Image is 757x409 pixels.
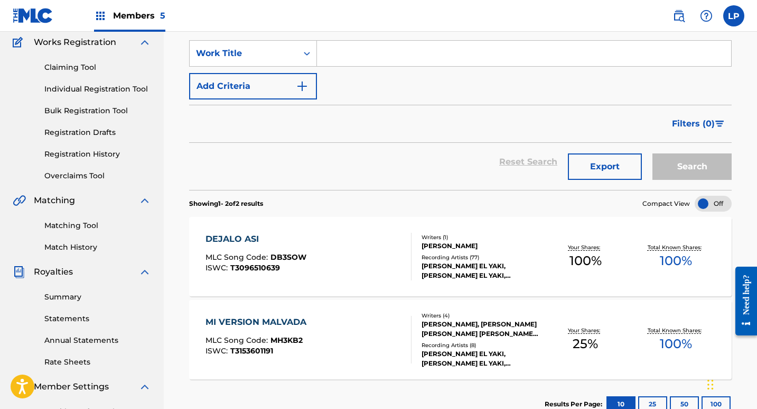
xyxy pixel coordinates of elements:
div: [PERSON_NAME], [PERSON_NAME] [PERSON_NAME] [PERSON_NAME], [PERSON_NAME] [PERSON_NAME] [422,320,540,339]
iframe: Chat Widget [704,358,757,409]
form: Search Form [189,40,732,190]
div: Writers ( 4 ) [422,312,540,320]
img: MLC Logo [13,8,53,23]
img: 9d2ae6d4665cec9f34b9.svg [296,80,309,93]
div: Help [696,5,717,26]
span: 100 % [569,251,602,270]
p: Your Shares: [568,326,603,334]
img: Royalties [13,266,25,278]
p: Total Known Shares: [648,326,704,334]
span: Compact View [642,199,690,208]
span: T3096510639 [230,263,280,272]
span: 100 % [660,334,692,353]
p: Your Shares: [568,243,603,251]
div: Recording Artists ( 77 ) [422,253,540,261]
img: Matching [13,194,26,207]
button: Filters (0) [666,111,732,137]
a: MI VERSION MALVADAMLC Song Code:MH3KB2ISWC:T3153601191Writers (4)[PERSON_NAME], [PERSON_NAME] [PE... [189,300,732,379]
a: Overclaims Tool [44,170,151,181]
div: [PERSON_NAME] [422,241,540,251]
a: Registration Drafts [44,127,151,138]
img: Top Rightsholders [94,10,107,22]
span: DB3SOW [270,252,306,262]
a: Registration History [44,149,151,160]
div: Recording Artists ( 8 ) [422,341,540,349]
span: Matching [34,194,75,207]
a: Statements [44,313,151,324]
a: DEJALO ASIMLC Song Code:DB3SOWISWC:T3096510639Writers (1)[PERSON_NAME]Recording Artists (77)[PERS... [189,217,732,296]
img: Works Registration [13,36,26,49]
div: Work Title [196,47,291,60]
img: expand [138,36,151,49]
span: T3153601191 [230,346,273,356]
a: Individual Registration Tool [44,84,151,95]
a: Bulk Registration Tool [44,105,151,116]
img: expand [138,266,151,278]
span: MLC Song Code : [205,252,270,262]
p: Results Per Page: [545,399,605,409]
div: Widget de chat [704,358,757,409]
span: ISWC : [205,346,230,356]
a: Rate Sheets [44,357,151,368]
a: Claiming Tool [44,62,151,73]
div: User Menu [723,5,744,26]
a: Public Search [668,5,689,26]
button: Add Criteria [189,73,317,99]
img: search [672,10,685,22]
img: help [700,10,713,22]
img: filter [715,121,724,127]
span: 5 [160,11,165,21]
iframe: Resource Center [727,259,757,344]
span: Works Registration [34,36,116,49]
p: Total Known Shares: [648,243,704,251]
a: Summary [44,292,151,303]
span: 100 % [660,251,692,270]
a: Match History [44,242,151,253]
a: Annual Statements [44,335,151,346]
img: expand [138,194,151,207]
div: Arrastrar [707,369,714,401]
span: Royalties [34,266,73,278]
a: Matching Tool [44,220,151,231]
span: MH3KB2 [270,335,303,345]
span: 25 % [573,334,598,353]
span: Members [113,10,165,22]
p: Showing 1 - 2 of 2 results [189,199,263,208]
span: Member Settings [34,380,109,393]
div: [PERSON_NAME] EL YAKI, [PERSON_NAME] EL YAKI, [PERSON_NAME] EL YAKI, [PERSON_NAME] EL YAKI, [PERS... [422,349,540,368]
div: Writers ( 1 ) [422,233,540,241]
button: Export [568,153,642,180]
img: expand [138,380,151,393]
div: MI VERSION MALVADA [205,316,312,329]
span: Filters ( 0 ) [672,117,715,130]
div: [PERSON_NAME] EL YAKI, [PERSON_NAME] EL YAKI, [PERSON_NAME] EL YAKI, [PERSON_NAME] EL YAKI, [PERS... [422,261,540,280]
span: MLC Song Code : [205,335,270,345]
span: ISWC : [205,263,230,272]
div: DEJALO ASI [205,233,306,246]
